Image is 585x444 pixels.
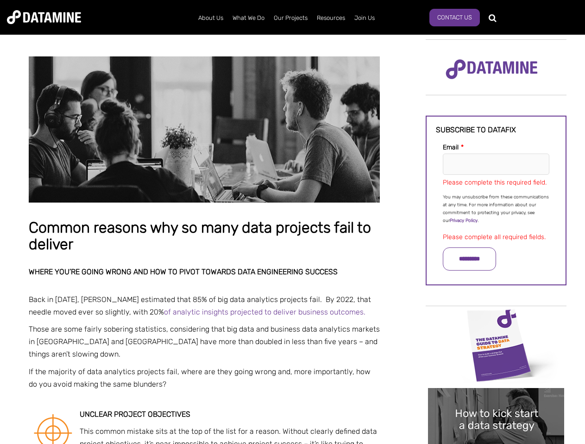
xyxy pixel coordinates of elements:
[269,6,312,30] a: Our Projects
[312,6,350,30] a: Resources
[80,410,190,419] strong: Unclear project objectives
[29,365,380,390] p: If the majority of data analytics projects fail, where are they going wrong and, more importantly...
[443,193,549,225] p: You may unsubscribe from these communications at any time. For more information about our commitm...
[164,308,365,316] a: of analytic insights projected to deliver business outcomes.
[428,307,564,383] img: Data Strategy Cover thumbnail
[350,6,379,30] a: Join Us
[443,143,459,151] span: Email
[29,220,380,253] h1: Common reasons why so many data projects fail to deliver
[194,6,228,30] a: About Us
[443,179,547,186] label: Please complete this required field.
[228,6,269,30] a: What We Do
[29,293,380,318] p: Back in [DATE], [PERSON_NAME] estimated that 85% of big data analytics projects fail. By 2022, th...
[29,323,380,361] p: Those are some fairly sobering statistics, considering that big data and business data analytics ...
[436,126,556,134] h3: Subscribe to datafix
[450,218,478,223] a: Privacy Policy
[7,10,81,24] img: Datamine
[429,9,480,26] a: Contact Us
[29,268,380,276] h2: Where you’re going wrong and how to pivot towards data engineering success
[29,56,380,203] img: Common reasons why so many data projects fail to deliver
[443,233,546,241] label: Please complete all required fields.
[440,53,544,86] img: Datamine Logo No Strapline - Purple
